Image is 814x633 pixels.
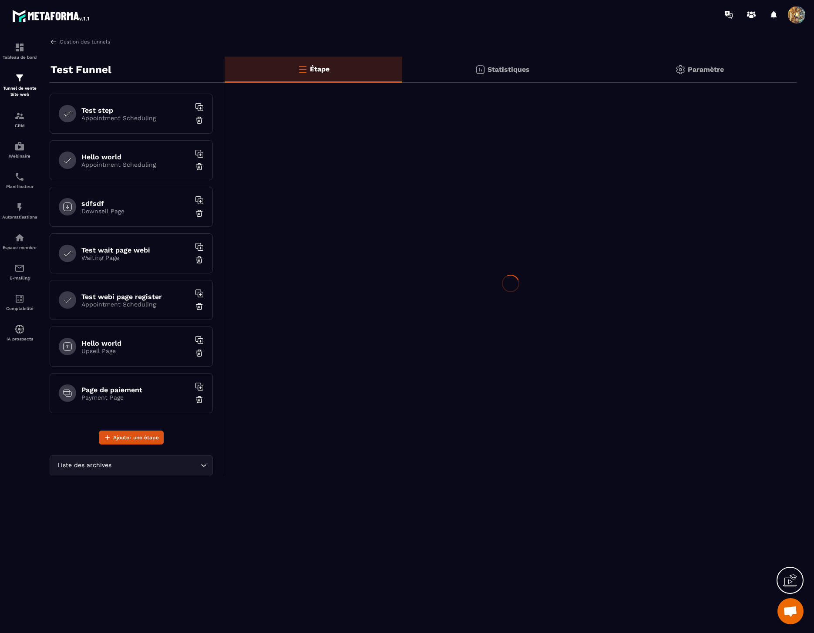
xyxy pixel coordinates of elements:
[14,42,25,53] img: formation
[99,431,164,444] button: Ajouter une étape
[195,302,204,311] img: trash
[81,106,190,114] h6: Test step
[2,276,37,280] p: E-mailing
[81,153,190,161] h6: Hello world
[50,455,213,475] div: Search for option
[81,161,190,168] p: Appointment Scheduling
[81,208,190,215] p: Downsell Page
[2,195,37,226] a: automationsautomationsAutomatisations
[195,256,204,264] img: trash
[195,162,204,171] img: trash
[2,226,37,256] a: automationsautomationsEspace membre
[195,116,204,125] img: trash
[50,38,57,46] img: arrow
[475,64,485,75] img: stats.20deebd0.svg
[688,65,724,74] p: Paramètre
[14,232,25,243] img: automations
[81,347,190,354] p: Upsell Page
[14,202,25,212] img: automations
[81,339,190,347] h6: Hello world
[113,461,198,470] input: Search for option
[81,246,190,254] h6: Test wait page webi
[81,301,190,308] p: Appointment Scheduling
[310,65,330,73] p: Étape
[2,306,37,311] p: Comptabilité
[14,172,25,182] img: scheduler
[81,114,190,121] p: Appointment Scheduling
[113,433,159,442] span: Ajouter une étape
[2,337,37,341] p: IA prospects
[14,111,25,121] img: formation
[14,141,25,152] img: automations
[81,254,190,261] p: Waiting Page
[2,36,37,66] a: formationformationTableau de bord
[2,165,37,195] a: schedulerschedulerPlanificateur
[777,598,804,624] div: Open chat
[81,386,190,394] h6: Page de paiement
[2,104,37,135] a: formationformationCRM
[81,199,190,208] h6: sdfsdf
[12,8,91,24] img: logo
[195,349,204,357] img: trash
[2,184,37,189] p: Planificateur
[55,461,113,470] span: Liste des archives
[50,61,111,78] p: Test Funnel
[2,85,37,98] p: Tunnel de vente Site web
[2,66,37,104] a: formationformationTunnel de vente Site web
[2,245,37,250] p: Espace membre
[14,73,25,83] img: formation
[2,55,37,60] p: Tableau de bord
[195,395,204,404] img: trash
[14,324,25,334] img: automations
[14,293,25,304] img: accountant
[297,64,308,74] img: bars-o.4a397970.svg
[81,394,190,401] p: Payment Page
[50,38,110,46] a: Gestion des tunnels
[2,154,37,158] p: Webinaire
[14,263,25,273] img: email
[488,65,530,74] p: Statistiques
[195,209,204,218] img: trash
[2,287,37,317] a: accountantaccountantComptabilité
[81,293,190,301] h6: Test webi page register
[2,215,37,219] p: Automatisations
[2,135,37,165] a: automationsautomationsWebinaire
[675,64,686,75] img: setting-gr.5f69749f.svg
[2,256,37,287] a: emailemailE-mailing
[2,123,37,128] p: CRM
